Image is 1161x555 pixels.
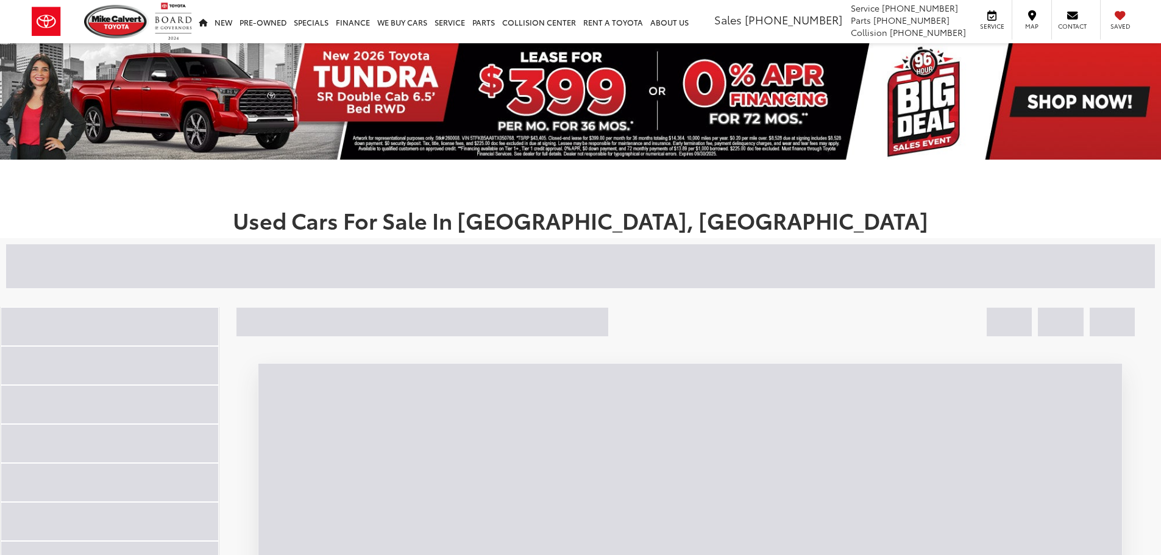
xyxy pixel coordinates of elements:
[84,5,149,38] img: Mike Calvert Toyota
[873,14,950,26] span: [PHONE_NUMBER]
[1018,22,1045,30] span: Map
[851,2,879,14] span: Service
[851,26,887,38] span: Collision
[890,26,966,38] span: [PHONE_NUMBER]
[978,22,1006,30] span: Service
[745,12,842,27] span: [PHONE_NUMBER]
[851,14,871,26] span: Parts
[714,12,742,27] span: Sales
[1058,22,1087,30] span: Contact
[1107,22,1134,30] span: Saved
[882,2,958,14] span: [PHONE_NUMBER]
